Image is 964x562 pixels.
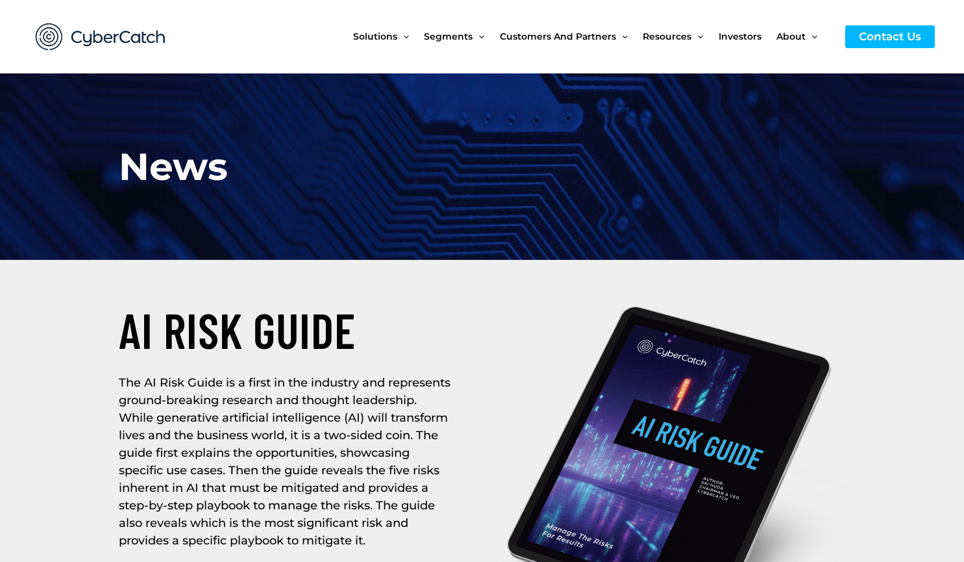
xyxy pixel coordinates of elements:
[353,9,397,64] span: Solutions
[353,9,832,64] nav: Site Navigation: New Main Menu
[119,299,476,361] h2: AI RISK GUIDE
[845,25,935,48] a: Contact Us
[776,9,806,64] span: About
[473,9,484,64] span: Menu Toggle
[719,9,761,64] span: Investors
[500,9,616,64] span: Customers and Partners
[119,138,415,195] h1: News
[806,9,817,64] span: Menu Toggle
[719,9,776,64] a: Investors
[616,9,628,64] span: Menu Toggle
[397,9,409,64] span: Menu Toggle
[691,9,703,64] span: Menu Toggle
[119,374,453,550] h2: The AI Risk Guide is a first in the industry and represents ground-breaking research and thought ...
[643,9,691,64] span: Resources
[23,10,179,64] img: CyberCatch
[424,9,473,64] span: Segments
